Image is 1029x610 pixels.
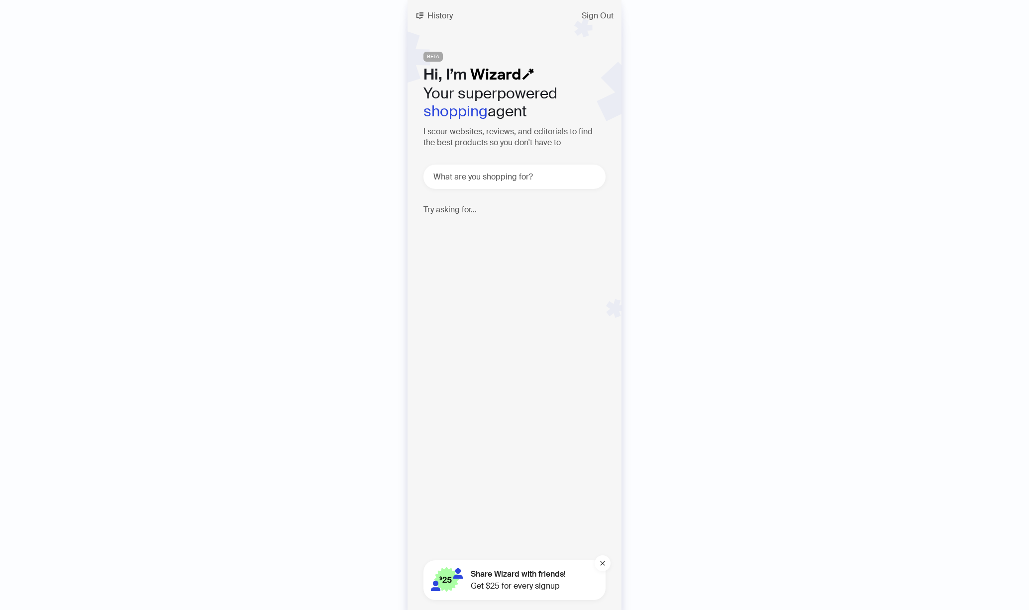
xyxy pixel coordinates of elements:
span: Sign Out [582,12,614,20]
h2: Your superpowered agent [423,85,606,120]
div: Women’s sneakers that are good for long walks 🚶‍♀️ [432,222,607,252]
span: BETA [423,52,443,62]
span: Share Wizard with friends! [471,568,566,580]
span: Get $25 for every signup [471,580,566,592]
button: Sign Out [574,8,621,24]
span: close [600,560,606,566]
h3: I scour websites, reviews, and editorials to find the best products so you don't have to [423,126,606,149]
button: History [408,8,461,24]
em: shopping [423,101,488,121]
span: Hi, I’m [423,65,467,84]
p: Women’s sneakers that are good for long walks 🚶‍♀️ [432,222,608,252]
span: History [427,12,453,20]
h4: Try asking for... [423,205,606,214]
button: Share Wizard with friends!Get $25 for every signup [423,560,606,600]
